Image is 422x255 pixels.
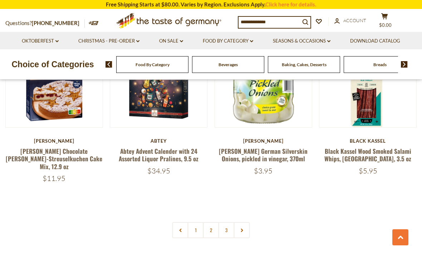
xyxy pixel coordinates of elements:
[350,37,400,45] a: Download Catalog
[334,17,366,25] a: Account
[136,62,170,67] a: Food By Category
[215,138,312,144] div: [PERSON_NAME]
[147,166,170,175] span: $34.95
[373,62,387,67] a: Breads
[22,37,59,45] a: Oktoberfest
[5,138,103,144] div: [PERSON_NAME]
[6,147,102,171] a: [PERSON_NAME] Chocolate [PERSON_NAME]-Streuselkuchen Cake Mix, 12.9 oz
[219,147,308,163] a: [PERSON_NAME] German Silverskin Onions, pickled in vinegar, 370ml
[343,18,366,23] span: Account
[265,1,316,8] a: Click here for details.
[219,222,235,238] a: 3
[379,22,392,28] span: $0.00
[78,37,139,45] a: Christmas - PRE-ORDER
[319,138,417,144] div: Black Kassel
[43,174,65,183] span: $11.95
[324,147,411,163] a: Black Kassel Wood Smoked Salami Whips, [GEOGRAPHIC_DATA], 3.5 oz
[32,20,79,26] a: [PHONE_NUMBER]
[254,166,273,175] span: $3.95
[203,37,253,45] a: Food By Category
[159,37,183,45] a: On Sale
[5,19,85,28] p: Questions?
[188,222,204,238] a: 1
[401,61,408,68] img: next arrow
[203,222,219,238] a: 2
[119,147,198,163] a: Abtey Advent Calender with 24 Assorted Liquor Pralines, 9.5 oz
[105,61,112,68] img: previous arrow
[273,37,330,45] a: Seasons & Occasions
[110,138,207,144] div: Abtey
[219,62,238,67] a: Beverages
[374,13,395,31] button: $0.00
[359,166,377,175] span: $5.95
[282,62,327,67] a: Baking, Cakes, Desserts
